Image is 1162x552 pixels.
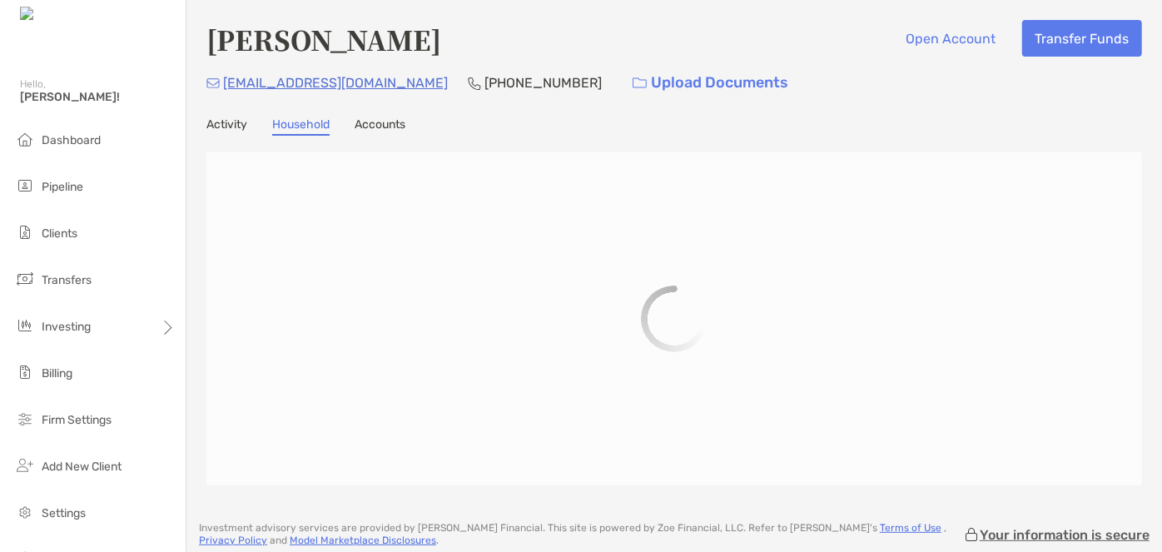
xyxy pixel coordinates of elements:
img: Phone Icon [468,77,481,90]
span: Add New Client [42,460,122,474]
a: Privacy Policy [199,535,267,546]
img: firm-settings icon [15,409,35,429]
img: dashboard icon [15,129,35,149]
img: settings icon [15,502,35,522]
span: Transfers [42,273,92,287]
p: [PHONE_NUMBER] [484,72,602,93]
span: [PERSON_NAME]! [20,90,176,104]
img: Email Icon [206,78,220,88]
img: button icon [633,77,647,89]
span: Billing [42,366,72,380]
a: Model Marketplace Disclosures [290,535,436,546]
button: Transfer Funds [1022,20,1142,57]
p: Investment advisory services are provided by [PERSON_NAME] Financial . This site is powered by Zo... [199,522,963,547]
a: Household [272,117,330,136]
span: Clients [42,226,77,241]
img: pipeline icon [15,176,35,196]
img: clients icon [15,222,35,242]
img: billing icon [15,362,35,382]
p: Your information is secure [980,527,1150,543]
span: Pipeline [42,180,83,194]
a: Upload Documents [622,65,799,101]
img: add_new_client icon [15,455,35,475]
span: Firm Settings [42,413,112,427]
span: Investing [42,320,91,334]
img: transfers icon [15,269,35,289]
h4: [PERSON_NAME] [206,20,441,58]
img: investing icon [15,316,35,336]
span: Dashboard [42,133,101,147]
a: Activity [206,117,247,136]
span: Settings [42,506,86,520]
button: Open Account [893,20,1009,57]
img: Zoe Logo [20,7,91,22]
p: [EMAIL_ADDRESS][DOMAIN_NAME] [223,72,448,93]
a: Accounts [355,117,405,136]
a: Terms of Use [880,522,941,534]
